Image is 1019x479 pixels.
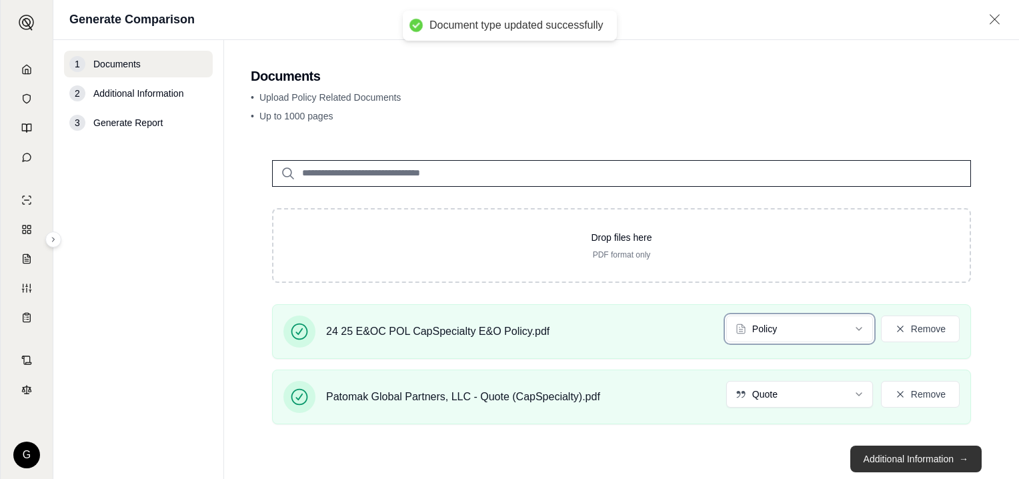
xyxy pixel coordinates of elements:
img: Expand sidebar [19,15,35,31]
div: G [13,442,40,468]
span: Documents [93,57,141,71]
span: → [959,452,968,466]
span: Patomak Global Partners, LLC - Quote (CapSpecialty).pdf [326,389,600,405]
span: • [251,92,254,103]
button: Expand sidebar [13,9,40,36]
p: Drop files here [295,231,948,244]
a: Single Policy [9,187,45,213]
h1: Generate Comparison [69,10,195,29]
button: Additional Information→ [850,446,982,472]
span: Up to 1000 pages [259,111,333,121]
a: Prompt Library [9,115,45,141]
button: Remove [881,381,960,408]
div: 3 [69,115,85,131]
span: 24 25 E&OC POL CapSpecialty E&O Policy.pdf [326,324,550,340]
p: PDF format only [295,250,948,260]
a: Legal Search Engine [9,376,45,403]
a: Claim Coverage [9,246,45,272]
a: Policy Comparisons [9,216,45,243]
div: 2 [69,85,85,101]
div: 1 [69,56,85,72]
a: Contract Analysis [9,347,45,374]
span: Additional Information [93,87,183,100]
a: Custom Report [9,275,45,302]
a: Home [9,56,45,83]
span: • [251,111,254,121]
a: Chat [9,144,45,171]
button: Remove [881,316,960,342]
a: Coverage Table [9,304,45,331]
h2: Documents [251,67,992,85]
span: Generate Report [93,116,163,129]
button: Expand sidebar [45,231,61,248]
span: Upload Policy Related Documents [259,92,401,103]
div: Document type updated successfully [429,19,604,33]
a: Documents Vault [9,85,45,112]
